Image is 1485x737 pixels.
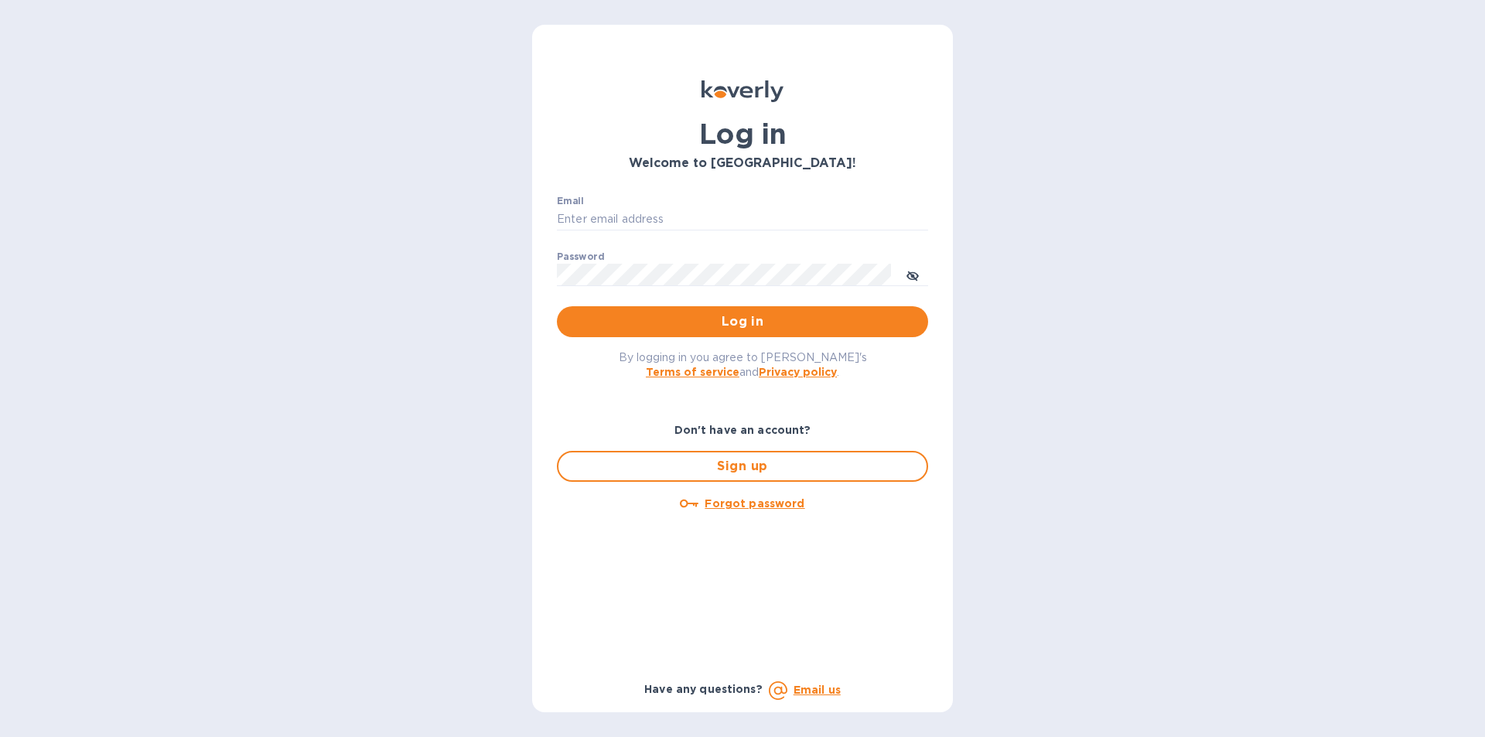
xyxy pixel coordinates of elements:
[557,118,928,150] h1: Log in
[557,208,928,231] input: Enter email address
[759,366,837,378] a: Privacy policy
[674,424,811,436] b: Don't have an account?
[646,366,739,378] a: Terms of service
[644,683,763,695] b: Have any questions?
[794,684,841,696] a: Email us
[897,259,928,290] button: toggle password visibility
[557,196,584,206] label: Email
[557,252,604,261] label: Password
[571,457,914,476] span: Sign up
[557,451,928,482] button: Sign up
[557,306,928,337] button: Log in
[569,312,916,331] span: Log in
[705,497,804,510] u: Forgot password
[619,351,867,378] span: By logging in you agree to [PERSON_NAME]'s and .
[702,80,783,102] img: Koverly
[557,156,928,171] h3: Welcome to [GEOGRAPHIC_DATA]!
